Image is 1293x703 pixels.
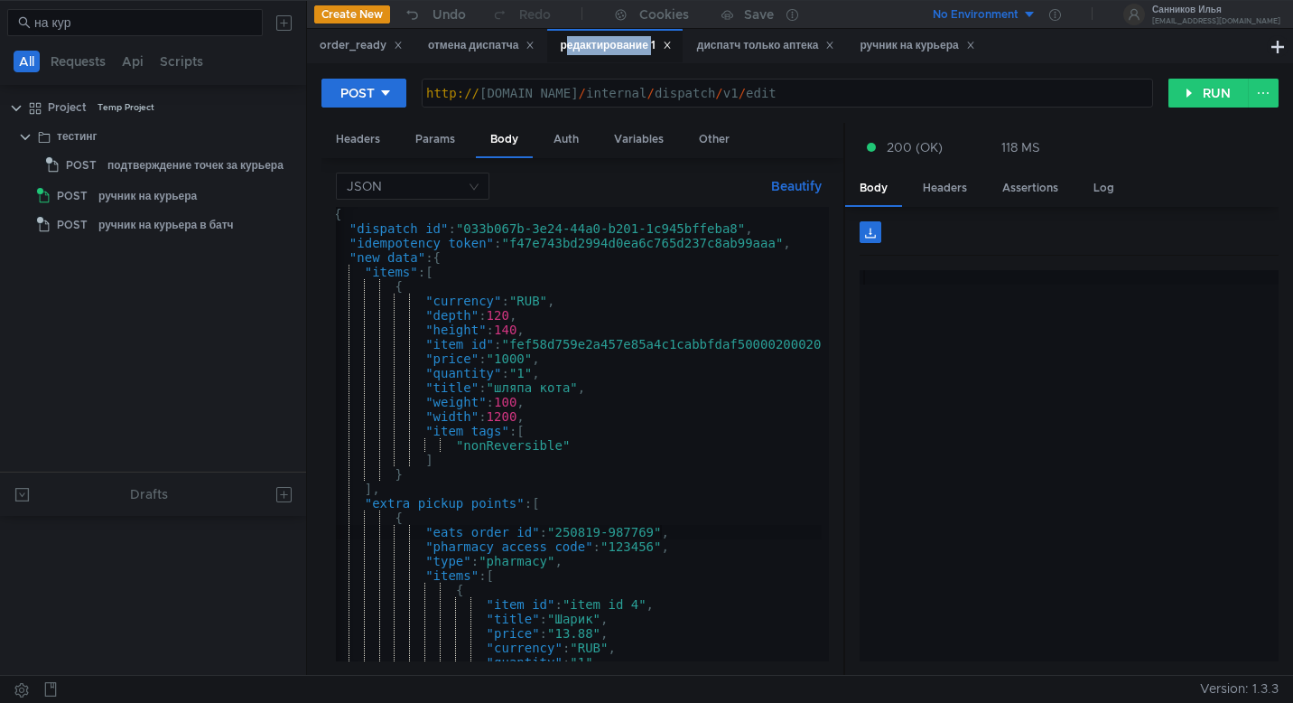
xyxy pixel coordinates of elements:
div: Save [744,8,774,21]
div: Undo [433,4,466,25]
div: Assertions [988,172,1073,205]
div: [EMAIL_ADDRESS][DOMAIN_NAME] [1152,18,1280,24]
button: RUN [1168,79,1249,108]
div: Project [48,94,87,121]
div: Params [401,123,470,156]
button: Scripts [154,51,209,72]
button: Beautify [764,175,829,197]
button: Requests [45,51,111,72]
div: Cookies [639,4,689,25]
div: тестинг [57,123,98,150]
div: Body [476,123,533,158]
button: All [14,51,40,72]
span: POST [57,183,88,210]
div: Redo [519,4,551,25]
div: Temp Project [98,94,154,121]
div: No Environment [933,6,1019,23]
button: Api [116,51,149,72]
div: редактирование 1 [560,36,671,55]
div: Headers [908,172,981,205]
span: Version: 1.3.3 [1200,676,1279,702]
span: POST [57,211,88,239]
div: диспатч только аптека [697,36,835,55]
input: Search... [34,13,252,33]
div: Headers [321,123,395,156]
button: POST [321,79,406,108]
button: Create New [314,5,390,23]
div: ручник на курьера в батч [98,211,234,239]
div: Auth [539,123,593,156]
button: Undo [390,1,479,28]
div: order_ready [320,36,403,55]
div: Drafts [130,483,168,505]
span: 200 (OK) [887,137,943,157]
div: ручник на курьера [98,183,197,210]
div: Body [845,172,902,207]
button: Redo [479,1,563,28]
div: Variables [600,123,678,156]
div: Log [1079,172,1129,205]
div: Other [684,123,744,156]
span: POST [66,152,97,179]
div: подтверждение точек за курьера [107,152,284,179]
div: 118 MS [1001,139,1040,155]
div: POST [340,83,375,103]
div: отмена диспатча [428,36,535,55]
div: ручник на курьера [860,36,974,55]
div: Санников Илья [1152,5,1280,14]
